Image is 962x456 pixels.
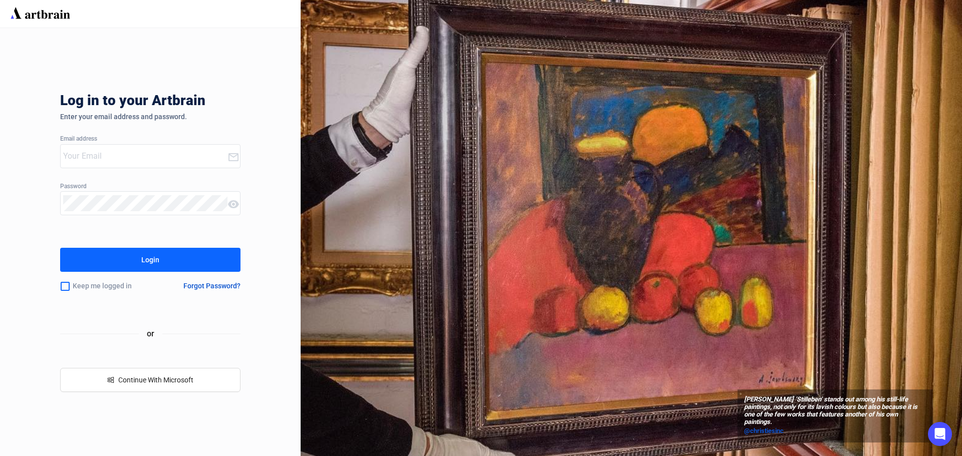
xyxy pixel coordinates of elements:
span: Continue With Microsoft [118,376,193,384]
span: [PERSON_NAME] ‘Stilleben’ stands out among his still-life paintings, not only for its lavish colo... [744,396,926,426]
div: Keep me logged in [60,276,159,297]
div: Open Intercom Messenger [928,422,952,446]
button: Login [60,248,241,272]
button: windowsContinue With Microsoft [60,368,241,392]
span: @christiesinc [744,427,784,434]
div: Enter your email address and password. [60,113,241,121]
span: or [139,327,162,340]
div: Login [141,252,159,268]
input: Your Email [63,148,227,164]
div: Password [60,183,241,190]
span: windows [107,376,114,383]
div: Forgot Password? [183,282,241,290]
div: Email address [60,136,241,143]
div: Log in to your Artbrain [60,93,361,113]
a: @christiesinc [744,426,926,436]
